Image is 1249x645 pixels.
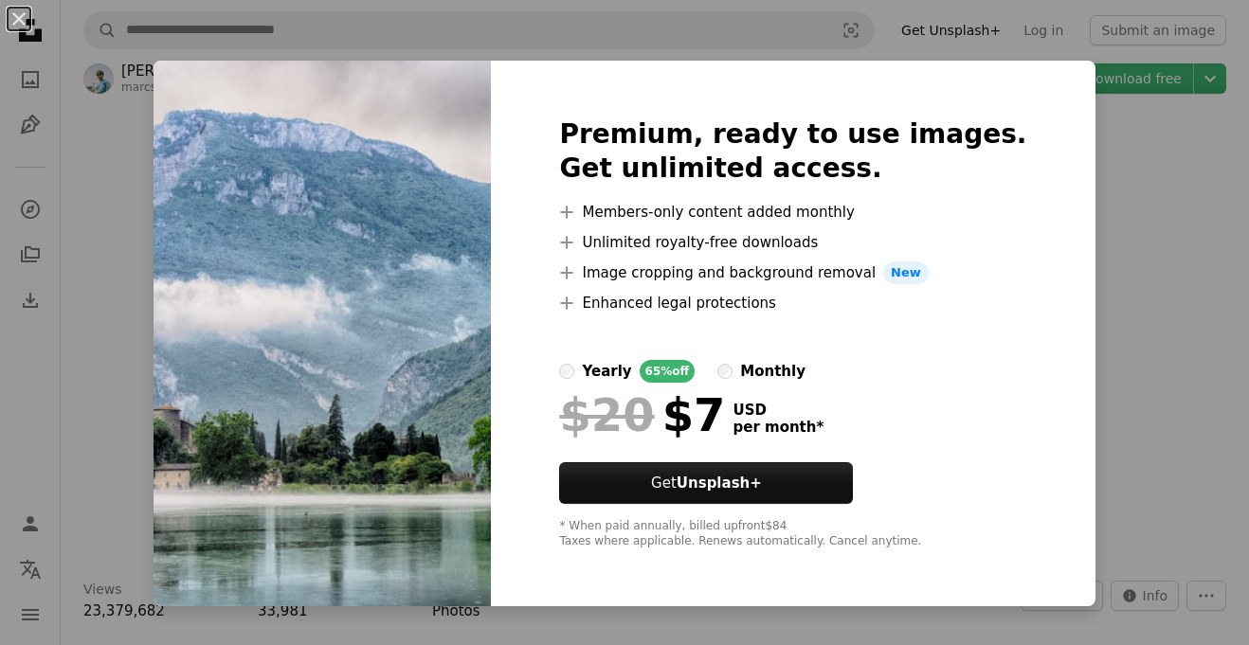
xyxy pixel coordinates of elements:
[559,261,1026,284] li: Image cropping and background removal
[559,117,1026,186] h2: Premium, ready to use images. Get unlimited access.
[582,360,631,383] div: yearly
[733,402,824,419] span: USD
[154,61,491,606] img: photo-1531302271066-91cdfbac3508
[640,360,696,383] div: 65% off
[883,261,929,284] span: New
[717,364,733,379] input: monthly
[559,390,725,439] div: $7
[559,390,654,439] span: $20
[559,519,1026,549] div: * When paid annually, billed upfront $84 Taxes where applicable. Renews automatically. Cancel any...
[740,360,806,383] div: monthly
[733,419,824,436] span: per month *
[559,364,574,379] input: yearly65%off
[559,292,1026,314] li: Enhanced legal protections
[559,462,853,504] button: GetUnsplash+
[677,475,762,492] strong: Unsplash+
[559,201,1026,224] li: Members-only content added monthly
[559,231,1026,254] li: Unlimited royalty-free downloads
